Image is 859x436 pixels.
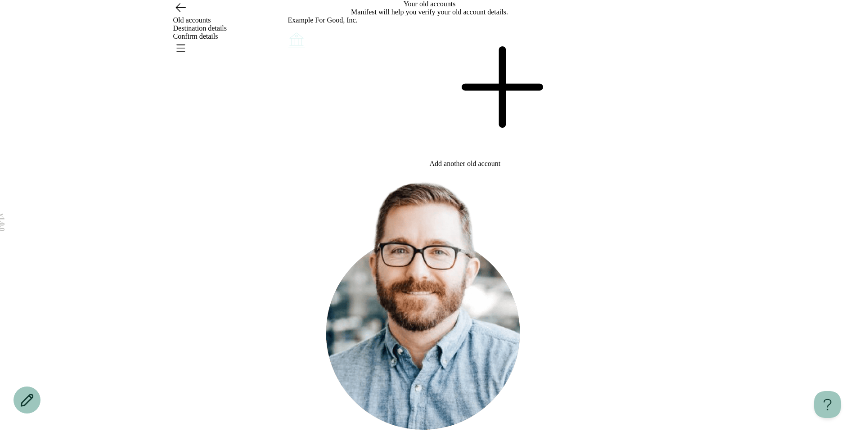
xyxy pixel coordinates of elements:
[430,160,571,168] div: Add another old account
[173,32,218,40] span: Confirm details
[173,16,211,24] span: Old accounts
[173,40,188,55] button: Open menu
[814,391,841,418] iframe: Help Scout Beacon - Open
[173,24,227,32] span: Destination details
